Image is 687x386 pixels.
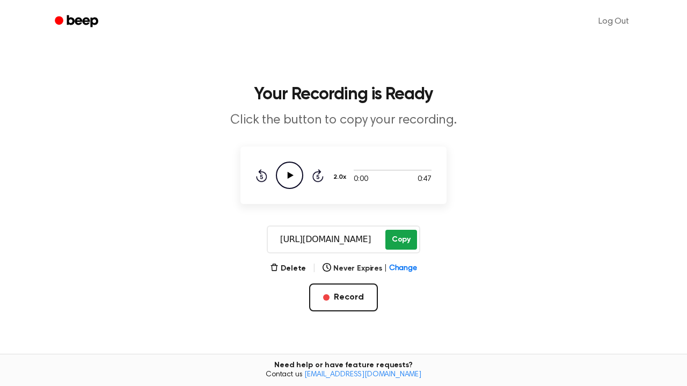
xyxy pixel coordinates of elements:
[323,263,417,274] button: Never Expires|Change
[588,9,640,34] a: Log Out
[6,370,681,380] span: Contact us
[418,174,432,185] span: 0:47
[332,168,350,186] button: 2.0x
[389,263,417,274] span: Change
[270,263,306,274] button: Delete
[312,262,316,275] span: |
[47,11,108,32] a: Beep
[384,263,387,274] span: |
[309,283,377,311] button: Record
[137,112,550,129] p: Click the button to copy your recording.
[69,86,618,103] h1: Your Recording is Ready
[385,230,417,250] button: Copy
[304,371,421,378] a: [EMAIL_ADDRESS][DOMAIN_NAME]
[354,174,368,185] span: 0:00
